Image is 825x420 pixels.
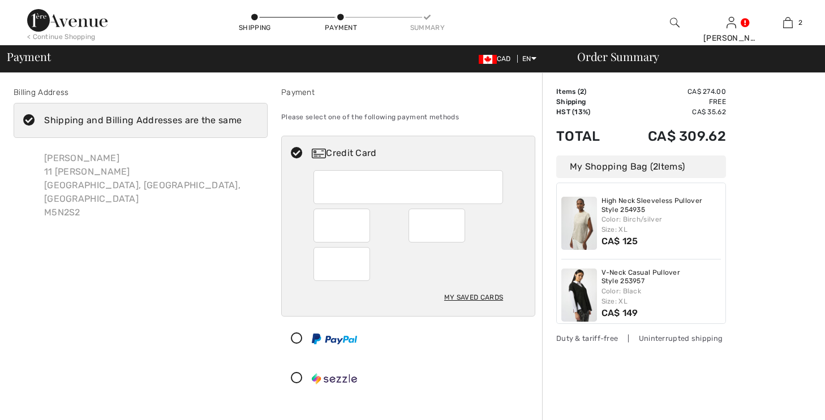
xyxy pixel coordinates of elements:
[727,16,736,29] img: My Info
[312,149,326,158] img: Credit Card
[783,16,793,29] img: My Bag
[27,9,108,32] img: 1ère Avenue
[798,18,802,28] span: 2
[479,55,497,64] img: Canadian Dollar
[751,386,814,414] iframe: Opens a widget where you can chat to one of our agents
[601,214,721,235] div: Color: Birch/silver Size: XL
[14,86,268,98] div: Billing Address
[281,103,535,131] div: Please select one of the following payment methods
[522,55,536,63] span: EN
[601,308,638,318] span: CA$ 149
[561,269,597,322] img: V-Neck Casual Pullover Style 253957
[580,88,584,96] span: 2
[444,288,503,307] div: My Saved Cards
[601,236,638,246] span: CA$ 125
[312,334,357,344] img: PayPal
[418,213,458,239] iframe: Secure Credit Card Frame - Expiration Year
[727,17,736,28] a: Sign In
[323,251,363,277] iframe: Secure Credit Card Frame - CVV
[703,32,759,44] div: [PERSON_NAME]
[44,114,242,127] div: Shipping and Billing Addresses are the same
[7,51,50,62] span: Payment
[479,55,515,63] span: CAD
[617,117,726,155] td: CA$ 309.62
[27,32,96,42] div: < Continue Shopping
[617,86,726,97] td: CA$ 274.00
[324,23,358,33] div: Payment
[601,197,721,214] a: High Neck Sleeveless Pullover Style 254935
[323,174,496,200] iframe: Secure Credit Card Frame - Credit Card Number
[617,107,726,117] td: CA$ 35.62
[35,142,268,228] div: [PERSON_NAME] 11 [PERSON_NAME] [GEOGRAPHIC_DATA], [GEOGRAPHIC_DATA], [GEOGRAPHIC_DATA] M5N2S2
[281,86,535,98] div: Payment
[238,23,272,33] div: Shipping
[556,117,617,155] td: Total
[312,373,357,384] img: Sezzle
[601,269,721,286] a: V-Neck Casual Pullover Style 253957
[410,23,444,33] div: Summary
[653,161,658,172] span: 2
[323,213,363,239] iframe: Secure Credit Card Frame - Expiration Month
[617,97,726,107] td: Free
[601,286,721,306] div: Color: Black Size: XL
[670,16,680,29] img: search the website
[556,97,617,107] td: Shipping
[556,86,617,97] td: Items ( )
[312,146,527,160] div: Credit Card
[556,155,726,178] div: My Shopping Bag ( Items)
[556,107,617,117] td: HST (13%)
[760,16,815,29] a: 2
[561,197,597,250] img: High Neck Sleeveless Pullover Style 254935
[564,51,818,62] div: Order Summary
[556,333,726,344] div: Duty & tariff-free | Uninterrupted shipping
